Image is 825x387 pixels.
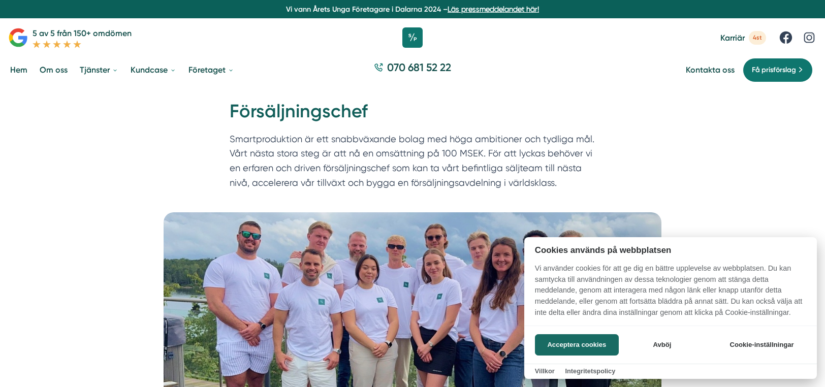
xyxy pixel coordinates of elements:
button: Cookie-inställningar [717,334,806,356]
button: Avböj [622,334,703,356]
h2: Cookies används på webbplatsen [524,245,817,255]
a: Villkor [535,367,555,375]
p: Vi använder cookies för att ge dig en bättre upplevelse av webbplatsen. Du kan samtycka till anvä... [524,263,817,325]
button: Acceptera cookies [535,334,619,356]
a: Integritetspolicy [565,367,615,375]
